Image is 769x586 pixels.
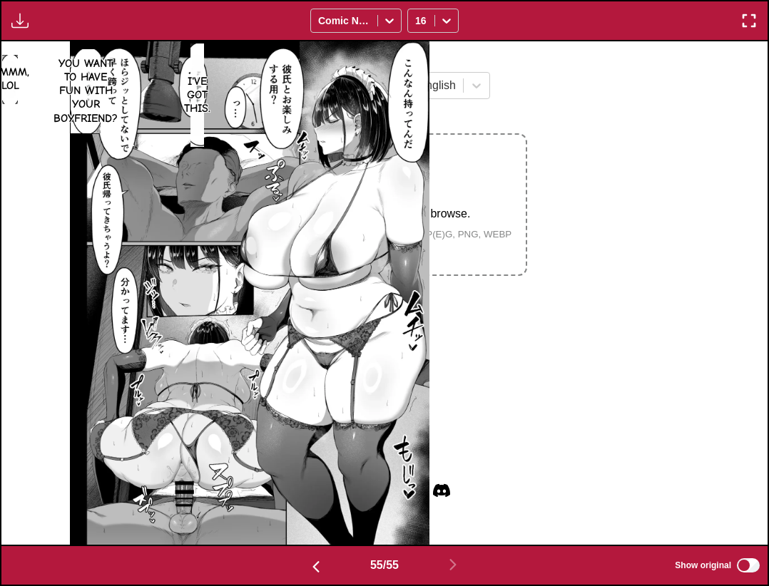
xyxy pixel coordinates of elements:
span: Show original [675,560,731,570]
input: Show original [737,558,760,572]
img: Previous page [307,558,325,575]
span: 55 / 55 [370,559,399,572]
img: Manga Panel [70,41,430,545]
p: You want to have fun with your boyfriend? [51,54,121,128]
p: I've got this. [181,72,213,119]
img: Download translated images [11,12,29,29]
img: Next page [444,556,462,573]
